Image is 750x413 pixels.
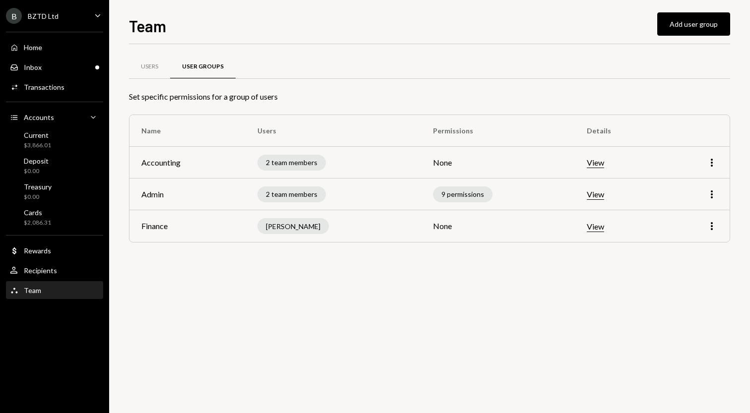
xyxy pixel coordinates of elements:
[433,186,493,202] div: 9 permissions
[24,182,52,191] div: Treasury
[6,179,103,203] a: Treasury$0.00
[129,91,730,103] div: Set specific permissions for a group of users
[129,54,170,79] a: Users
[421,210,575,242] td: None
[24,193,52,201] div: $0.00
[24,167,49,176] div: $0.00
[24,113,54,121] div: Accounts
[129,115,246,147] th: Name
[6,58,103,76] a: Inbox
[24,63,42,71] div: Inbox
[24,286,41,295] div: Team
[6,154,103,177] a: Deposit$0.00
[129,178,246,210] td: Admin
[6,205,103,229] a: Cards$2,086.31
[6,128,103,152] a: Current$3,866.01
[657,12,730,36] button: Add user group
[24,219,51,227] div: $2,086.31
[129,210,246,242] td: Finance
[257,218,329,234] div: [PERSON_NAME]
[28,12,59,20] div: BZTD Ltd
[257,155,326,171] div: 2 team members
[587,189,604,200] button: View
[6,281,103,299] a: Team
[129,147,246,178] td: Accounting
[421,147,575,178] td: None
[587,222,604,232] button: View
[24,83,64,91] div: Transactions
[575,115,664,147] th: Details
[257,186,326,202] div: 2 team members
[129,16,166,36] h1: Team
[421,115,575,147] th: Permissions
[24,43,42,52] div: Home
[24,157,49,165] div: Deposit
[6,108,103,126] a: Accounts
[24,131,51,139] div: Current
[6,241,103,259] a: Rewards
[24,208,51,217] div: Cards
[6,38,103,56] a: Home
[24,266,57,275] div: Recipients
[587,158,604,168] button: View
[24,246,51,255] div: Rewards
[182,62,224,71] div: User Groups
[24,141,51,150] div: $3,866.01
[6,78,103,96] a: Transactions
[6,8,22,24] div: B
[141,62,158,71] div: Users
[246,115,421,147] th: Users
[170,54,236,79] a: User Groups
[6,261,103,279] a: Recipients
